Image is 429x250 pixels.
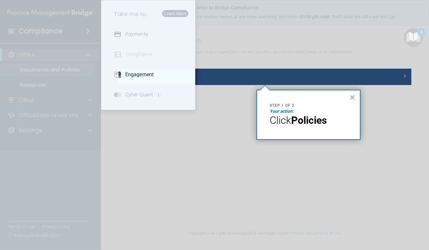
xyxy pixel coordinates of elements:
[125,71,154,78] p: Engagement
[270,109,294,114] em: Your action:
[349,92,355,102] button: Close
[291,114,327,126] strong: Policies
[270,103,347,108] p: Step 1 of 2
[270,114,291,126] span: Click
